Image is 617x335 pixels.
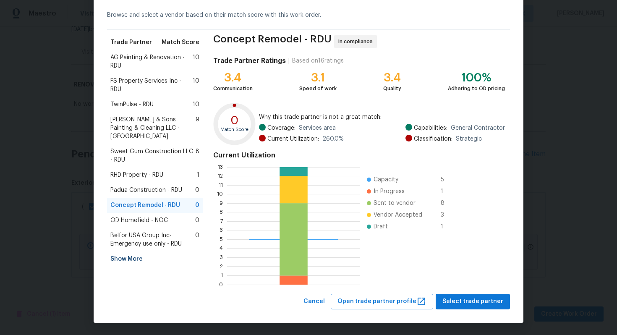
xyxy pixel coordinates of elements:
[292,57,344,65] div: Based on 16 ratings
[322,135,344,143] span: 260.0 %
[300,294,328,309] button: Cancel
[110,147,196,164] span: Sweet Gum Construction LLC - RDU
[195,201,199,209] span: 0
[374,187,405,196] span: In Progress
[456,135,482,143] span: Strategic
[196,147,199,164] span: 8
[286,57,292,65] div: |
[331,294,433,309] button: Open trade partner profile
[441,187,454,196] span: 1
[220,228,223,233] text: 6
[451,124,505,132] span: General Contractor
[195,231,199,248] span: 0
[110,216,168,225] span: OD Homefield - NOC
[259,113,505,121] span: Why this trade partner is not a great match:
[107,1,510,30] div: Browse and select a vendor based on their match score with this work order.
[436,294,510,309] button: Select trade partner
[110,77,193,94] span: FS Property Services Inc - RDU
[448,84,505,93] div: Adhering to OD pricing
[441,175,454,184] span: 5
[218,173,223,178] text: 12
[299,124,336,132] span: Services area
[374,222,388,231] span: Draft
[220,246,223,251] text: 4
[221,273,223,278] text: 1
[220,209,223,215] text: 8
[219,282,223,287] text: 0
[107,251,203,267] div: Show More
[337,296,426,307] span: Open trade partner profile
[195,186,199,194] span: 0
[338,37,376,46] span: In compliance
[441,211,454,219] span: 3
[442,296,503,307] span: Select trade partner
[303,296,325,307] span: Cancel
[213,57,286,65] h4: Trade Partner Ratings
[110,231,195,248] span: Belfor USA Group Inc-Emergency use only - RDU
[374,175,398,184] span: Capacity
[414,135,452,143] span: Classification:
[110,100,154,109] span: TwinPulse - RDU
[110,115,196,141] span: [PERSON_NAME] & Sons Painting & Cleaning LLC - [GEOGRAPHIC_DATA]
[374,211,422,219] span: Vendor Accepted
[110,201,180,209] span: Concept Remodel - RDU
[220,201,223,206] text: 9
[414,124,447,132] span: Capabilities:
[383,84,401,93] div: Quality
[299,84,337,93] div: Speed of work
[213,35,332,48] span: Concept Remodel - RDU
[383,73,401,82] div: 3.4
[441,222,454,231] span: 1
[193,77,199,94] span: 10
[448,73,505,82] div: 100%
[220,219,223,224] text: 7
[110,186,182,194] span: Padua Construction - RDU
[162,38,199,47] span: Match Score
[196,115,199,141] span: 9
[110,38,152,47] span: Trade Partner
[220,237,223,242] text: 5
[299,73,337,82] div: 3.1
[213,151,505,160] h4: Current Utilization
[441,199,454,207] span: 8
[197,171,199,179] span: 1
[230,115,239,126] text: 0
[193,100,199,109] span: 10
[220,255,223,260] text: 3
[213,84,253,93] div: Communication
[217,191,223,196] text: 10
[213,73,253,82] div: 3.4
[220,264,223,269] text: 2
[220,127,248,132] text: Match Score
[267,124,295,132] span: Coverage:
[195,216,199,225] span: 0
[218,165,223,170] text: 13
[374,199,416,207] span: Sent to vendor
[267,135,319,143] span: Current Utilization:
[219,183,223,188] text: 11
[193,53,199,70] span: 10
[110,53,193,70] span: AG Painting & Renovation - RDU
[110,171,163,179] span: RHD Property - RDU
